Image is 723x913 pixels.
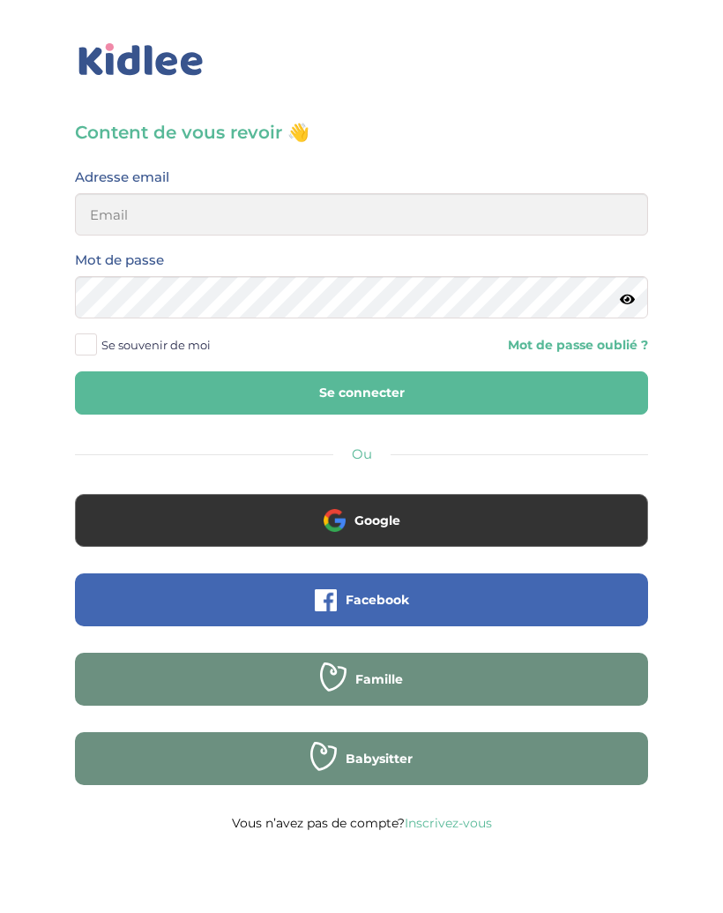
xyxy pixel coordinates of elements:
[75,494,648,547] button: Google
[75,762,648,779] a: Babysitter
[352,445,372,462] span: Ou
[75,732,648,785] button: Babysitter
[75,653,648,706] button: Famille
[75,524,648,541] a: Google
[75,193,648,236] input: Email
[75,249,164,272] label: Mot de passe
[101,333,211,356] span: Se souvenir de moi
[324,509,346,531] img: google.png
[75,371,648,415] button: Se connecter
[315,589,337,611] img: facebook.png
[508,337,648,354] a: Mot de passe oublié ?
[346,750,413,767] span: Babysitter
[75,40,207,80] img: logo_kidlee_bleu
[354,512,400,529] span: Google
[75,573,648,626] button: Facebook
[75,166,169,189] label: Adresse email
[75,120,648,145] h3: Content de vous revoir 👋
[355,670,403,688] span: Famille
[75,603,648,620] a: Facebook
[75,683,648,700] a: Famille
[75,812,648,834] p: Vous n’avez pas de compte?
[405,815,492,831] a: Inscrivez-vous
[346,591,409,609] span: Facebook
